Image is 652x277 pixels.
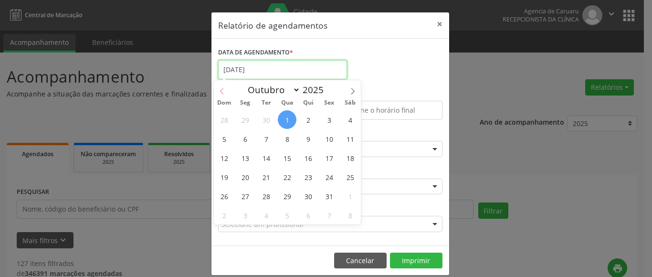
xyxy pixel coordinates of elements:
span: Outubro 20, 2025 [236,168,254,186]
span: Outubro 26, 2025 [215,187,233,205]
span: Novembro 1, 2025 [341,187,359,205]
span: Outubro 18, 2025 [341,149,359,167]
span: Setembro 30, 2025 [257,110,275,129]
span: Outubro 10, 2025 [320,129,338,148]
span: Outubro 19, 2025 [215,168,233,186]
span: Outubro 1, 2025 [278,110,296,129]
input: Selecione o horário final [333,101,442,120]
select: Month [243,83,300,96]
span: Setembro 28, 2025 [215,110,233,129]
span: Novembro 3, 2025 [236,206,254,224]
span: Setembro 29, 2025 [236,110,254,129]
span: Qui [298,100,319,106]
span: Outubro 15, 2025 [278,149,296,167]
input: Year [300,84,332,96]
span: Sáb [340,100,361,106]
button: Close [430,12,449,36]
span: Outubro 4, 2025 [341,110,359,129]
span: Outubro 23, 2025 [299,168,317,186]
span: Outubro 21, 2025 [257,168,275,186]
span: Sex [319,100,340,106]
span: Outubro 29, 2025 [278,187,296,205]
span: Outubro 12, 2025 [215,149,233,167]
span: Outubro 11, 2025 [341,129,359,148]
span: Outubro 31, 2025 [320,187,338,205]
span: Outubro 28, 2025 [257,187,275,205]
h5: Relatório de agendamentos [218,19,327,32]
span: Outubro 8, 2025 [278,129,296,148]
span: Outubro 6, 2025 [236,129,254,148]
span: Novembro 4, 2025 [257,206,275,224]
span: Novembro 6, 2025 [299,206,317,224]
label: DATA DE AGENDAMENTO [218,45,293,60]
span: Outubro 16, 2025 [299,149,317,167]
span: Dom [214,100,235,106]
span: Outubro 9, 2025 [299,129,317,148]
button: Imprimir [390,253,442,269]
span: Outubro 25, 2025 [341,168,359,186]
span: Outubro 13, 2025 [236,149,254,167]
span: Outubro 27, 2025 [236,187,254,205]
span: Ter [256,100,277,106]
span: Outubro 22, 2025 [278,168,296,186]
span: Outubro 5, 2025 [215,129,233,148]
button: Cancelar [334,253,387,269]
span: Outubro 24, 2025 [320,168,338,186]
span: Novembro 8, 2025 [341,206,359,224]
span: Selecione um profissional [221,219,304,229]
span: Novembro 7, 2025 [320,206,338,224]
span: Outubro 3, 2025 [320,110,338,129]
label: ATÉ [333,86,442,101]
span: Novembro 5, 2025 [278,206,296,224]
span: Outubro 7, 2025 [257,129,275,148]
span: Qua [277,100,298,106]
span: Novembro 2, 2025 [215,206,233,224]
span: Outubro 30, 2025 [299,187,317,205]
span: Outubro 2, 2025 [299,110,317,129]
span: Seg [235,100,256,106]
span: Outubro 14, 2025 [257,149,275,167]
span: Outubro 17, 2025 [320,149,338,167]
input: Selecione uma data ou intervalo [218,60,347,79]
